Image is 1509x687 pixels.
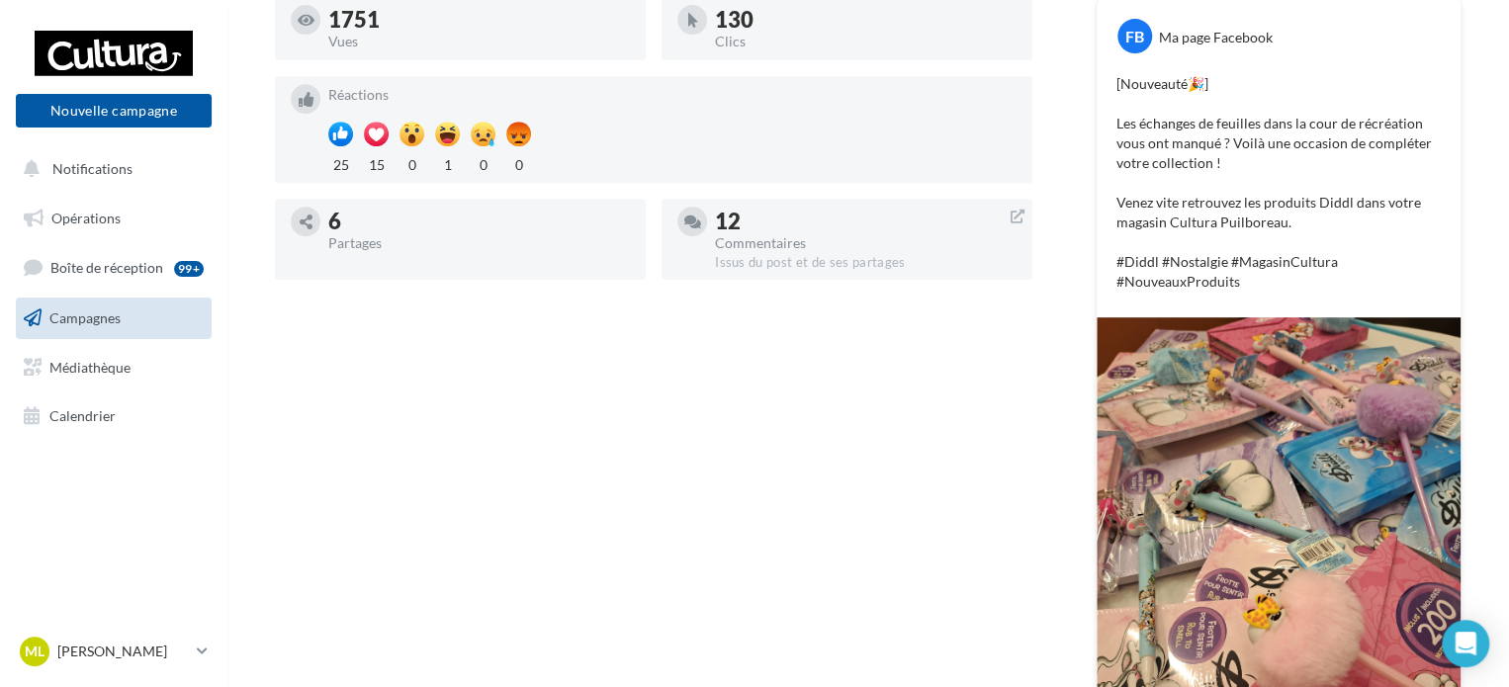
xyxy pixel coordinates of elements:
span: Médiathèque [49,358,131,375]
div: 25 [328,151,353,175]
div: 99+ [174,261,204,277]
span: Boîte de réception [50,259,163,276]
div: Commentaires [715,236,1017,250]
div: 130 [715,9,1017,31]
div: 6 [328,211,630,232]
a: Calendrier [12,395,216,437]
span: Notifications [52,160,133,177]
span: Calendrier [49,407,116,424]
div: Partages [328,236,630,250]
a: Campagnes [12,298,216,339]
div: Réactions [328,88,1017,102]
div: Clics [715,35,1017,48]
a: Médiathèque [12,347,216,388]
div: Open Intercom Messenger [1442,620,1489,667]
div: 1751 [328,9,630,31]
span: ML [25,642,44,661]
p: [Nouveauté🎉] Les échanges de feuilles dans la cour de récréation vous ont manqué ? Voilà une occa... [1116,74,1441,292]
div: 0 [399,151,424,175]
div: Issus du post et de ses partages [715,254,1017,272]
div: 0 [506,151,531,175]
div: 0 [471,151,495,175]
div: FB [1117,19,1152,53]
span: Campagnes [49,309,121,326]
div: 15 [364,151,389,175]
div: Ma page Facebook [1159,28,1273,47]
div: 12 [715,211,1017,232]
button: Nouvelle campagne [16,94,212,128]
div: Vues [328,35,630,48]
a: Boîte de réception99+ [12,246,216,289]
p: [PERSON_NAME] [57,642,189,661]
span: Opérations [51,210,121,226]
a: Opérations [12,198,216,239]
a: ML [PERSON_NAME] [16,633,212,670]
div: 1 [435,151,460,175]
button: Notifications [12,148,208,190]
